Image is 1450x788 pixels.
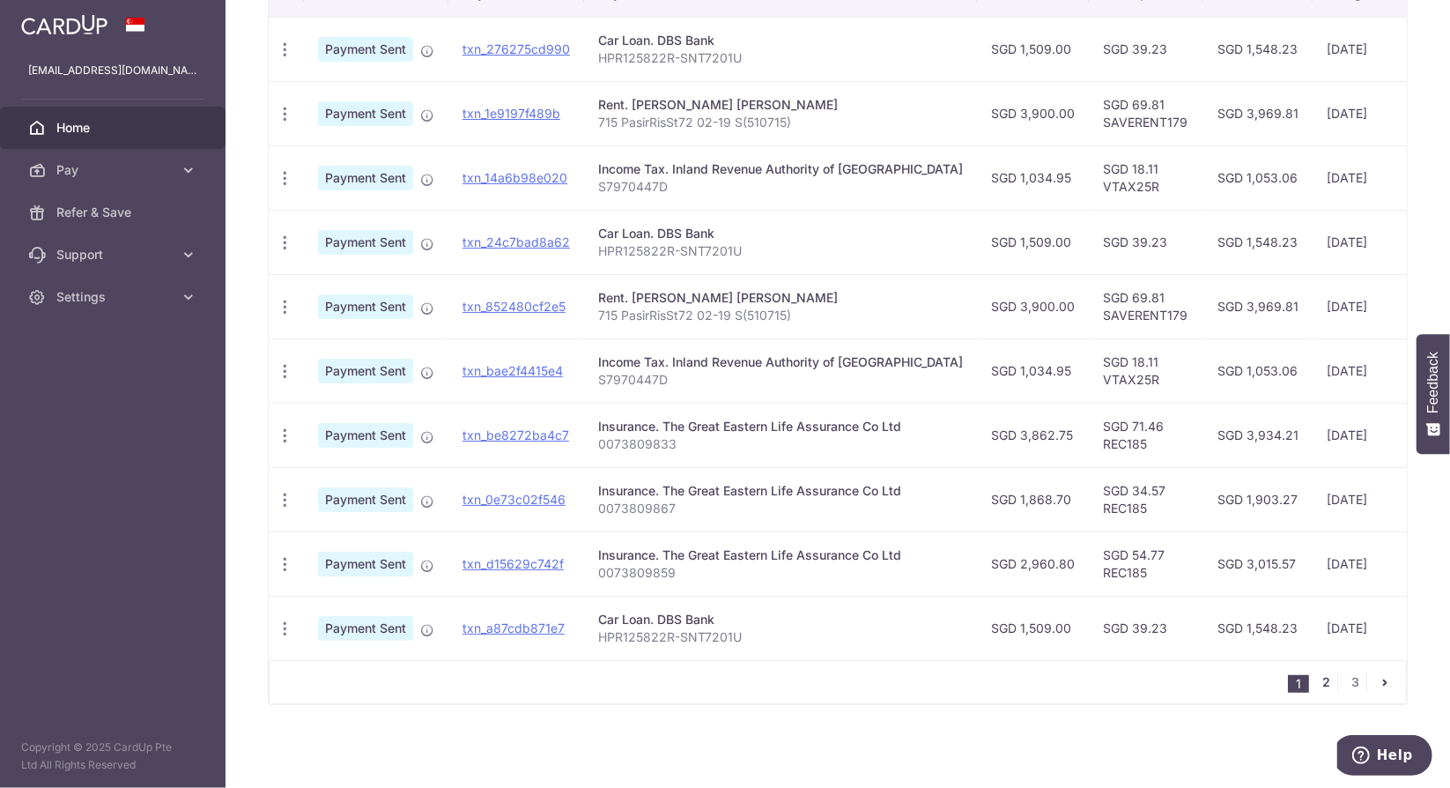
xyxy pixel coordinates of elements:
[1089,596,1203,660] td: SGD 39.23
[977,532,1089,596] td: SGD 2,960.80
[1089,145,1203,210] td: SGD 18.11 VTAX25R
[21,14,107,35] img: CardUp
[1203,338,1313,403] td: SGD 1,053.06
[598,225,963,242] div: Car Loan. DBS Bank
[598,353,963,371] div: Income Tax. Inland Revenue Authority of [GEOGRAPHIC_DATA]
[318,359,413,383] span: Payment Sent
[598,611,963,628] div: Car Loan. DBS Bank
[1203,145,1313,210] td: SGD 1,053.06
[318,166,413,190] span: Payment Sent
[977,403,1089,467] td: SGD 3,862.75
[977,81,1089,145] td: SGD 3,900.00
[598,371,963,389] p: S7970447D
[1313,145,1432,210] td: [DATE]
[598,628,963,646] p: HPR125822R-SNT7201U
[462,106,560,121] a: txn_1e9197f489b
[598,96,963,114] div: Rent. [PERSON_NAME] [PERSON_NAME]
[56,288,173,306] span: Settings
[1089,17,1203,81] td: SGD 39.23
[977,145,1089,210] td: SGD 1,034.95
[1313,274,1432,338] td: [DATE]
[598,32,963,49] div: Car Loan. DBS Bank
[462,299,566,314] a: txn_852480cf2e5
[1089,532,1203,596] td: SGD 54.77 REC185
[1203,403,1313,467] td: SGD 3,934.21
[598,49,963,67] p: HPR125822R-SNT7201U
[598,546,963,564] div: Insurance. The Great Eastern Life Assurance Co Ltd
[318,616,413,641] span: Payment Sent
[1313,81,1432,145] td: [DATE]
[977,274,1089,338] td: SGD 3,900.00
[598,289,963,307] div: Rent. [PERSON_NAME] [PERSON_NAME]
[1313,403,1432,467] td: [DATE]
[1203,210,1313,274] td: SGD 1,548.23
[1089,338,1203,403] td: SGD 18.11 VTAX25R
[1203,532,1313,596] td: SGD 3,015.57
[462,363,563,378] a: txn_bae2f4415e4
[977,17,1089,81] td: SGD 1,509.00
[1313,210,1432,274] td: [DATE]
[318,37,413,62] span: Payment Sent
[1313,467,1432,532] td: [DATE]
[598,114,963,131] p: 715 PasirRisSt72 02-19 S(510715)
[462,556,564,571] a: txn_d15629c742f
[1203,81,1313,145] td: SGD 3,969.81
[598,500,963,517] p: 0073809867
[1203,274,1313,338] td: SGD 3,969.81
[1425,352,1441,413] span: Feedback
[1337,735,1432,779] iframe: Opens a widget where you can find more information
[1417,334,1450,454] button: Feedback - Show survey
[598,482,963,500] div: Insurance. The Great Eastern Life Assurance Co Ltd
[1203,596,1313,660] td: SGD 1,548.23
[318,294,413,319] span: Payment Sent
[1089,274,1203,338] td: SGD 69.81 SAVERENT179
[977,596,1089,660] td: SGD 1,509.00
[1089,403,1203,467] td: SGD 71.46 REC185
[1203,467,1313,532] td: SGD 1,903.27
[1288,661,1406,703] nav: pager
[598,178,963,196] p: S7970447D
[598,307,963,324] p: 715 PasirRisSt72 02-19 S(510715)
[1089,81,1203,145] td: SGD 69.81 SAVERENT179
[56,119,173,137] span: Home
[318,487,413,512] span: Payment Sent
[56,246,173,264] span: Support
[318,423,413,448] span: Payment Sent
[1089,210,1203,274] td: SGD 39.23
[598,418,963,435] div: Insurance. The Great Eastern Life Assurance Co Ltd
[56,204,173,221] span: Refer & Save
[1345,672,1366,693] a: 3
[318,230,413,255] span: Payment Sent
[1089,467,1203,532] td: SGD 34.57 REC185
[318,552,413,576] span: Payment Sent
[56,161,173,179] span: Pay
[1313,17,1432,81] td: [DATE]
[318,101,413,126] span: Payment Sent
[1203,17,1313,81] td: SGD 1,548.23
[462,41,570,56] a: txn_276275cd990
[598,564,963,582] p: 0073809859
[977,210,1089,274] td: SGD 1,509.00
[1313,338,1432,403] td: [DATE]
[598,160,963,178] div: Income Tax. Inland Revenue Authority of [GEOGRAPHIC_DATA]
[462,234,570,249] a: txn_24c7bad8a62
[1313,596,1432,660] td: [DATE]
[977,467,1089,532] td: SGD 1,868.70
[1288,675,1309,693] li: 1
[462,492,566,507] a: txn_0e73c02f546
[1316,672,1337,693] a: 2
[462,427,569,442] a: txn_be8272ba4c7
[462,621,565,636] a: txn_a87cdb871e7
[977,338,1089,403] td: SGD 1,034.95
[1313,532,1432,596] td: [DATE]
[598,435,963,453] p: 0073809833
[462,170,567,185] a: txn_14a6b98e020
[598,242,963,260] p: HPR125822R-SNT7201U
[28,62,197,79] p: [EMAIL_ADDRESS][DOMAIN_NAME]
